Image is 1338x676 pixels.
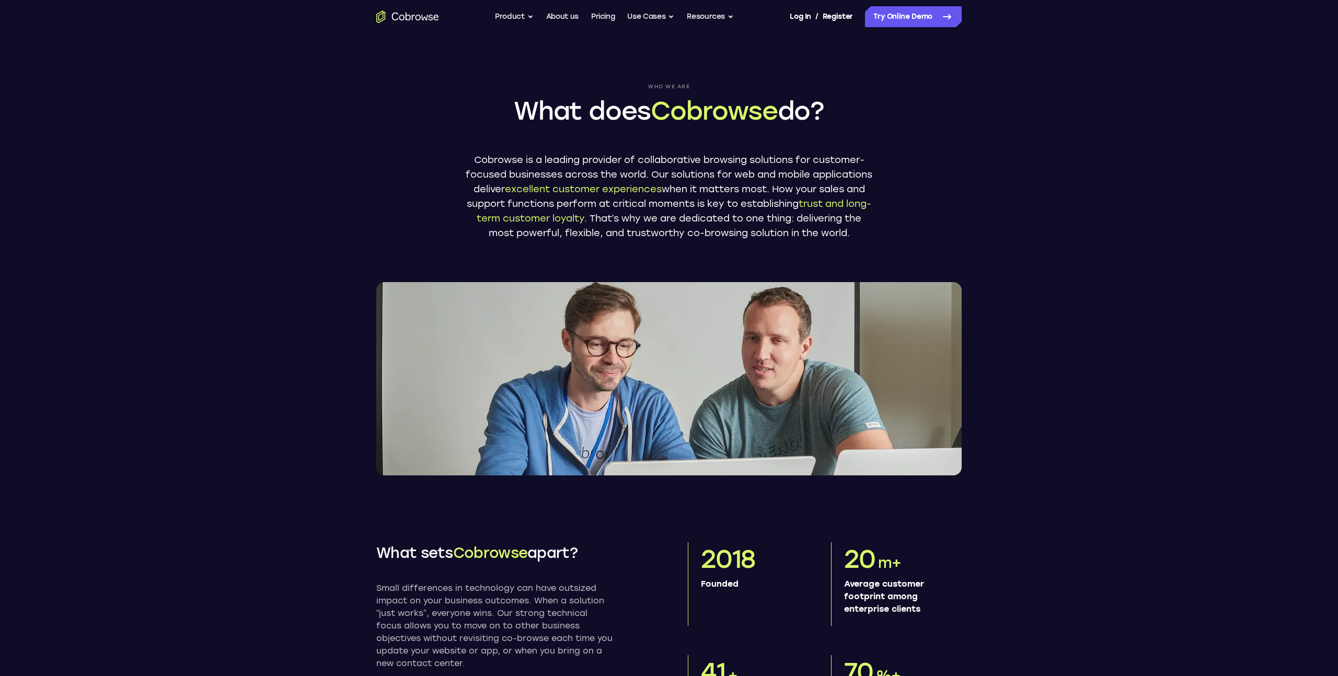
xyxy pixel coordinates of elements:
[701,544,755,574] span: 2018
[453,544,527,562] span: Cobrowse
[505,183,662,195] span: excellent customer experiences
[844,578,953,615] p: Average customer footprint among enterprise clients
[687,6,734,27] button: Resources
[627,6,674,27] button: Use Cases
[376,10,439,23] a: Go to the home page
[376,542,613,563] h2: What sets apart?
[865,6,962,27] a: Try Online Demo
[495,6,534,27] button: Product
[790,6,811,27] a: Log In
[878,554,902,572] span: m+
[546,6,579,27] a: About us
[376,582,613,670] p: Small differences in technology can have outsized impact on your business outcomes. When a soluti...
[823,6,853,27] a: Register
[591,6,615,27] a: Pricing
[844,544,875,574] span: 20
[376,282,962,475] img: Two Cobrowse software developers, João and Ross, working on their computers
[465,84,873,90] span: Who we are
[651,96,777,126] span: Cobrowse
[701,578,810,590] p: Founded
[465,153,873,240] p: Cobrowse is a leading provider of collaborative browsing solutions for customer-focused businesse...
[465,94,873,127] h1: What does do?
[815,10,818,23] span: /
